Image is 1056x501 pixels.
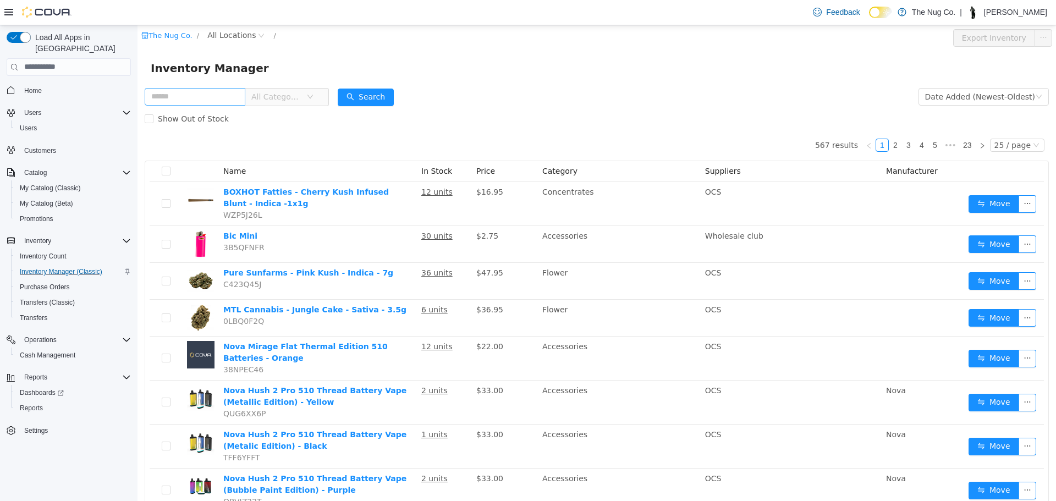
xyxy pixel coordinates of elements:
td: Accessories [400,443,563,487]
span: Reports [20,371,131,384]
a: Feedback [809,1,864,23]
img: MTL Cannabis - Jungle Cake - Sativa - 3.5g hero shot [50,279,77,306]
img: Nova Hush 2 Pro 510 Thread Battery Vape (Metallic Edition) - Yellow hero shot [50,360,77,387]
u: 12 units [284,317,315,326]
span: Home [24,86,42,95]
span: Dashboards [20,388,64,397]
a: BOXHOT Fatties - Cherry Kush Infused Blunt - Indica -1x1g [86,162,251,183]
button: icon: ellipsis [881,210,899,228]
button: Transfers (Classic) [11,295,135,310]
td: Accessories [400,355,563,399]
span: Catalog [20,166,131,179]
span: Promotions [15,212,131,225]
span: Reports [15,401,131,415]
span: $47.95 [339,243,366,252]
span: Show Out of Stock [16,89,96,98]
a: 5 [791,114,804,126]
i: icon: shop [4,7,11,14]
span: Settings [24,426,48,435]
span: $33.00 [339,405,366,414]
span: Home [20,84,131,97]
u: 6 units [284,280,310,289]
button: Export Inventory [816,4,898,21]
button: Inventory Manager (Classic) [11,264,135,279]
u: 12 units [284,162,315,171]
a: Purchase Orders [15,280,74,294]
span: Operations [24,335,57,344]
a: Nova Mirage Flat Thermal Edition 510 Batteries - Orange [86,317,250,337]
a: Transfers [15,311,52,324]
a: 4 [778,114,790,126]
span: My Catalog (Beta) [20,199,73,208]
u: 36 units [284,243,315,252]
span: Catalog [24,168,47,177]
td: Accessories [400,201,563,238]
td: Accessories [400,311,563,355]
a: Promotions [15,212,58,225]
u: 30 units [284,206,315,215]
span: OCS [568,449,584,458]
span: Category [405,141,440,150]
span: Manufacturer [749,141,800,150]
img: Nova Mirage Flat Thermal Edition 510 Batteries - Orange placeholder [50,316,77,343]
span: ••• [804,113,822,126]
button: Home [2,82,135,98]
span: OCS [568,361,584,370]
button: icon: swapMove [831,284,882,301]
a: Nova Hush 2 Pro 510 Thread Battery Vape (Metalic Edition) - Black [86,405,269,425]
i: icon: left [728,117,735,124]
span: Operations [20,333,131,346]
span: $16.95 [339,162,366,171]
button: Catalog [20,166,51,179]
a: Nova Hush 2 Pro 510 Thread Battery Vape (Bubble Paint Edition) - Purple [86,449,269,469]
button: icon: searchSearch [200,63,256,81]
span: OCS [568,243,584,252]
button: icon: ellipsis [881,412,899,430]
div: Date Added (Newest-Oldest) [788,63,898,80]
a: Pure Sunfarms - Pink Kush - Indica - 7g [86,243,256,252]
img: Bic Mini hero shot [50,205,77,233]
span: Customers [24,146,56,155]
span: QRVJZ22T [86,472,124,481]
i: icon: down [895,117,902,124]
span: QUG6XX6P [86,384,129,393]
button: icon: ellipsis [881,247,899,265]
span: $2.75 [339,206,361,215]
span: Transfers [20,313,47,322]
button: icon: ellipsis [897,4,915,21]
li: Next 5 Pages [804,113,822,126]
td: Flower [400,274,563,311]
span: Inventory Manager (Classic) [20,267,102,276]
li: 3 [765,113,778,126]
span: Reports [24,373,47,382]
button: icon: swapMove [831,247,882,265]
button: My Catalog (Beta) [11,196,135,211]
span: Nova [749,361,768,370]
li: 2 [751,113,765,126]
span: Inventory Manager (Classic) [15,265,131,278]
span: OCS [568,280,584,289]
button: Inventory [2,233,135,249]
span: $33.00 [339,449,366,458]
button: Promotions [11,211,135,227]
a: Inventory Manager (Classic) [15,265,107,278]
span: Purchase Orders [20,283,70,291]
li: 1 [738,113,751,126]
a: Users [15,122,41,135]
span: Suppliers [568,141,603,150]
a: Nova Hush 2 Pro 510 Thread Battery Vape (Metallic Edition) - Yellow [86,361,269,381]
span: Transfers (Classic) [20,298,75,307]
button: Operations [20,333,61,346]
span: 3B5QFNFR [86,218,127,227]
a: My Catalog (Classic) [15,181,85,195]
img: Pure Sunfarms - Pink Kush - Indica - 7g hero shot [50,242,77,269]
td: Accessories [400,399,563,443]
a: Bic Mini [86,206,120,215]
td: Flower [400,238,563,274]
button: Users [20,106,46,119]
button: icon: swapMove [831,210,882,228]
button: Reports [20,371,52,384]
span: Inventory [20,234,131,247]
span: WZP5J26L [86,185,125,194]
button: Settings [2,422,135,438]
